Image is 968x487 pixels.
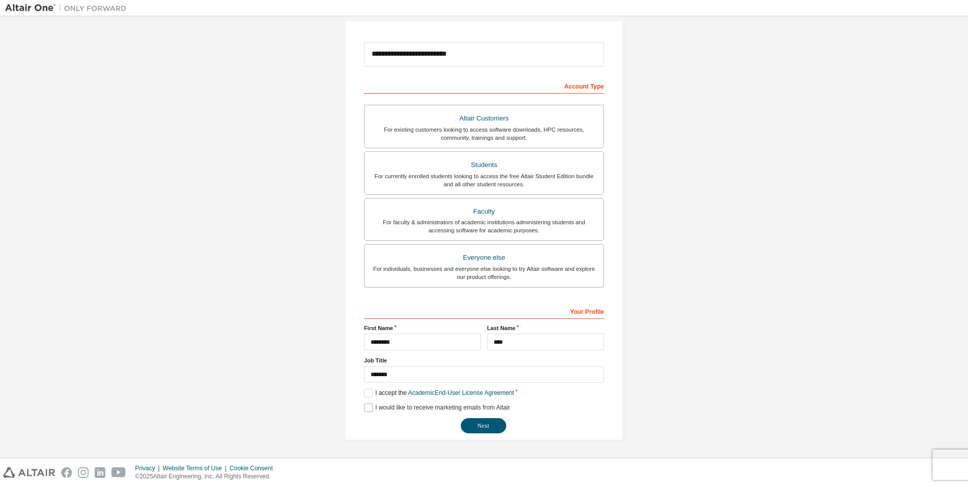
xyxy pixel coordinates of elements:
[135,472,279,481] p: © 2025 Altair Engineering, Inc. All Rights Reserved.
[487,324,604,332] label: Last Name
[371,111,597,126] div: Altair Customers
[364,324,481,332] label: First Name
[111,467,126,478] img: youtube.svg
[364,356,604,364] label: Job Title
[364,403,510,412] label: I would like to receive marketing emails from Altair
[78,467,89,478] img: instagram.svg
[371,251,597,265] div: Everyone else
[371,126,597,142] div: For existing customers looking to access software downloads, HPC resources, community, trainings ...
[61,467,72,478] img: facebook.svg
[364,389,514,397] label: I accept the
[364,77,604,94] div: Account Type
[95,467,105,478] img: linkedin.svg
[135,464,163,472] div: Privacy
[163,464,229,472] div: Website Terms of Use
[461,418,506,433] button: Next
[371,172,597,188] div: For currently enrolled students looking to access the free Altair Student Edition bundle and all ...
[364,303,604,319] div: Your Profile
[371,205,597,219] div: Faculty
[5,3,132,13] img: Altair One
[371,158,597,172] div: Students
[229,464,278,472] div: Cookie Consent
[371,265,597,281] div: For individuals, businesses and everyone else looking to try Altair software and explore our prod...
[371,218,597,234] div: For faculty & administrators of academic institutions administering students and accessing softwa...
[3,467,55,478] img: altair_logo.svg
[408,389,514,396] a: Academic End-User License Agreement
